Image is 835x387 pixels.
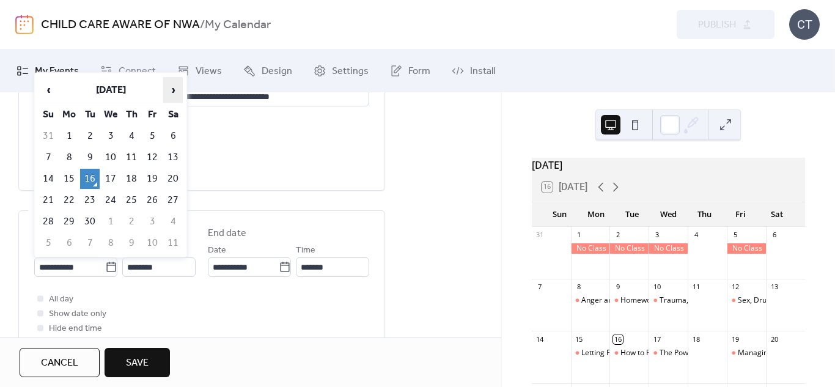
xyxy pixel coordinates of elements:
[20,348,100,377] a: Cancel
[39,105,58,125] th: Su
[39,78,57,102] span: ‹
[205,13,271,37] b: My Calendar
[142,147,162,168] td: 12
[49,292,73,307] span: All day
[142,169,162,189] td: 19
[101,147,120,168] td: 10
[613,334,622,344] div: 16
[59,126,79,146] td: 1
[770,230,779,240] div: 6
[39,233,58,253] td: 5
[578,202,614,227] div: Mon
[613,230,622,240] div: 2
[80,233,100,253] td: 7
[39,212,58,232] td: 28
[35,64,79,79] span: My Events
[535,282,545,292] div: 7
[80,169,100,189] td: 16
[59,105,79,125] th: Mo
[101,233,120,253] td: 8
[163,126,183,146] td: 6
[789,9,820,40] div: CT
[49,322,102,336] span: Hide end time
[15,15,34,34] img: logo
[91,54,165,87] a: Connect
[59,233,79,253] td: 6
[80,212,100,232] td: 30
[101,190,120,210] td: 24
[163,190,183,210] td: 27
[119,64,156,79] span: Connect
[101,126,120,146] td: 3
[80,126,100,146] td: 2
[730,282,740,292] div: 12
[208,226,246,241] div: End date
[691,334,701,344] div: 18
[727,348,766,358] div: Managing Step Families
[122,233,141,253] td: 9
[39,169,58,189] td: 14
[609,348,649,358] div: How to Parent Your Child With Love, Encouragement and Limits: Part 1
[650,202,686,227] div: Wed
[196,64,222,79] span: Views
[59,77,162,103] th: [DATE]
[652,230,661,240] div: 3
[39,126,58,146] td: 31
[200,13,205,37] b: /
[759,202,795,227] div: Sat
[575,282,584,292] div: 8
[59,169,79,189] td: 15
[381,54,440,87] a: Form
[686,202,723,227] div: Thu
[575,230,584,240] div: 1
[581,295,663,306] div: Anger and Co-Parenting
[332,64,369,79] span: Settings
[727,243,766,254] div: No Class
[609,243,649,254] div: No Class
[532,158,805,172] div: [DATE]
[649,348,688,358] div: The Power of Routines in Our Family
[163,233,183,253] td: 11
[142,126,162,146] td: 5
[164,78,182,102] span: ›
[49,307,106,322] span: Show date only
[142,190,162,210] td: 26
[7,54,88,87] a: My Events
[163,147,183,168] td: 13
[652,334,661,344] div: 17
[122,147,141,168] td: 11
[105,348,170,377] button: Save
[122,105,141,125] th: Th
[660,348,782,358] div: The Power of Routines in Our Family
[163,105,183,125] th: Sa
[168,54,231,87] a: Views
[208,243,226,258] span: Date
[535,230,545,240] div: 31
[770,282,779,292] div: 13
[234,54,301,87] a: Design
[613,282,622,292] div: 9
[80,105,100,125] th: Tu
[614,202,650,227] div: Tue
[620,295,754,306] div: Homework, How to Motivate Your Child
[727,295,766,306] div: Sex, Drugs and You
[652,282,661,292] div: 10
[571,243,610,254] div: No Class
[575,334,584,344] div: 15
[443,54,504,87] a: Install
[691,282,701,292] div: 11
[59,147,79,168] td: 8
[163,169,183,189] td: 20
[535,334,545,344] div: 14
[691,230,701,240] div: 4
[80,147,100,168] td: 9
[542,202,578,227] div: Sun
[262,64,292,79] span: Design
[581,348,699,358] div: Letting Flo Drive: Anger and Stress
[730,334,740,344] div: 19
[408,64,430,79] span: Form
[122,190,141,210] td: 25
[101,105,120,125] th: We
[571,295,610,306] div: Anger and Co-Parenting
[470,64,495,79] span: Install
